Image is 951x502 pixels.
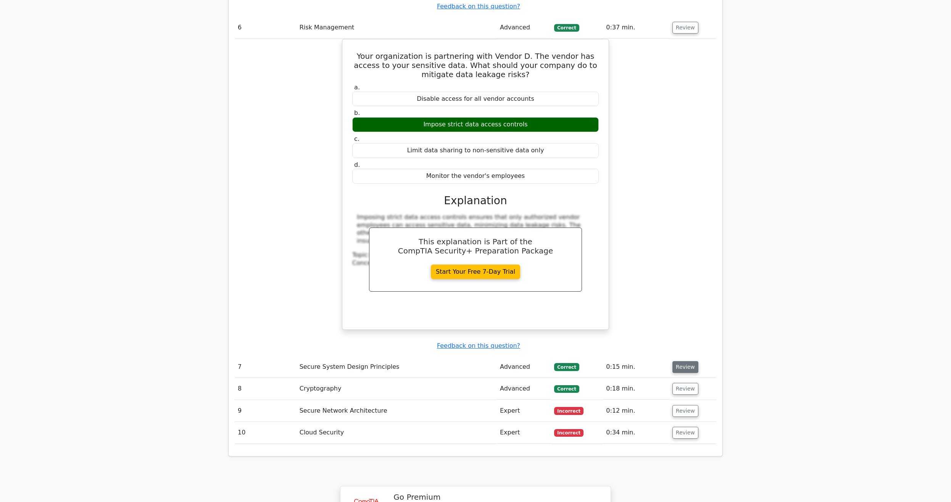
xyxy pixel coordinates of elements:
[235,378,297,400] td: 8
[297,400,497,422] td: Secure Network Architecture
[357,213,594,245] div: Imposing strict data access controls ensures that only authorized vendor employees can access sen...
[235,422,297,444] td: 10
[352,169,599,184] div: Monitor the vendor's employees
[297,356,497,378] td: Secure System Design Principles
[235,400,297,422] td: 9
[554,429,583,437] span: Incorrect
[603,400,669,422] td: 0:12 min.
[352,251,599,259] div: Topic:
[235,356,297,378] td: 7
[554,385,579,393] span: Correct
[497,378,551,400] td: Advanced
[297,17,497,39] td: Risk Management
[603,17,669,39] td: 0:37 min.
[672,405,698,417] button: Review
[352,259,599,267] div: Concept:
[672,361,698,373] button: Review
[497,422,551,444] td: Expert
[354,135,359,142] span: c.
[672,427,698,439] button: Review
[497,400,551,422] td: Expert
[437,3,520,10] a: Feedback on this question?
[354,161,360,168] span: d.
[352,92,599,107] div: Disable access for all vendor accounts
[554,363,579,371] span: Correct
[354,84,360,91] span: a.
[352,117,599,132] div: Impose strict data access controls
[357,194,594,207] h3: Explanation
[497,356,551,378] td: Advanced
[554,407,583,415] span: Incorrect
[352,143,599,158] div: Limit data sharing to non-sensitive data only
[235,17,297,39] td: 6
[297,422,497,444] td: Cloud Security
[297,378,497,400] td: Cryptography
[603,378,669,400] td: 0:18 min.
[497,17,551,39] td: Advanced
[672,22,698,34] button: Review
[603,422,669,444] td: 0:34 min.
[351,52,600,79] h5: Your organization is partnering with Vendor D. The vendor has access to your sensitive data. What...
[603,356,669,378] td: 0:15 min.
[354,109,360,116] span: b.
[437,342,520,349] a: Feedback on this question?
[431,265,520,279] a: Start Your Free 7-Day Trial
[672,383,698,395] button: Review
[554,24,579,32] span: Correct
